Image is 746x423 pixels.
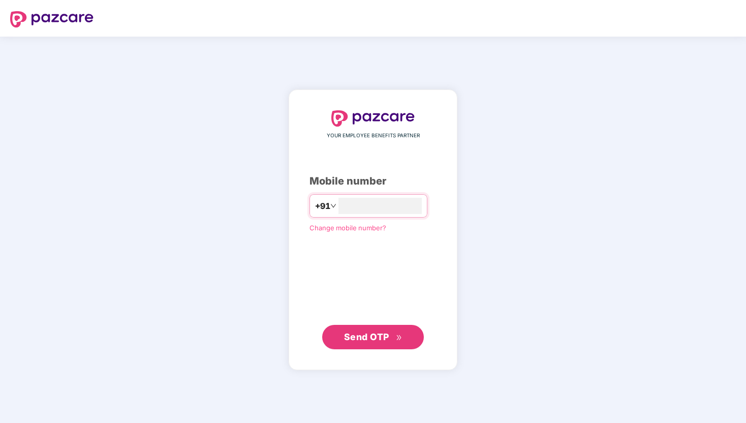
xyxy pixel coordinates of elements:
[344,331,389,342] span: Send OTP
[315,200,330,213] span: +91
[396,335,402,341] span: double-right
[10,11,94,27] img: logo
[327,132,420,140] span: YOUR EMPLOYEE BENEFITS PARTNER
[309,224,386,232] a: Change mobile number?
[331,110,415,127] img: logo
[309,173,437,189] div: Mobile number
[322,325,424,349] button: Send OTPdouble-right
[330,203,336,209] span: down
